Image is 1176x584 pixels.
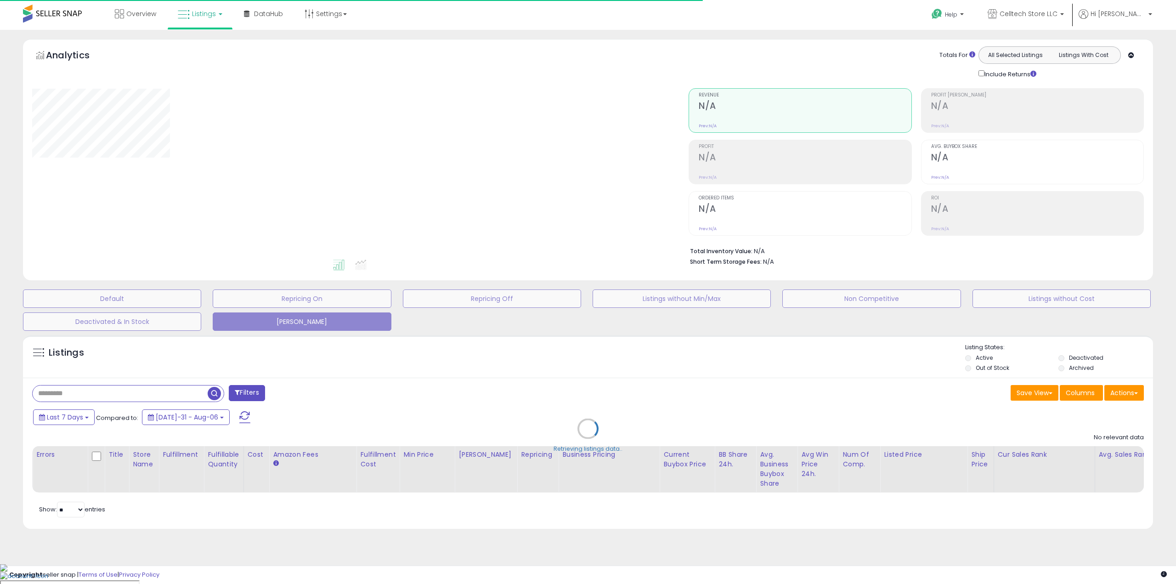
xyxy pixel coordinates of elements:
[213,289,391,308] button: Repricing On
[593,289,771,308] button: Listings without Min/Max
[931,144,1143,149] span: Avg. Buybox Share
[23,289,201,308] button: Default
[1091,9,1146,18] span: Hi [PERSON_NAME]
[554,445,622,453] div: Retrieving listings data..
[782,289,961,308] button: Non Competitive
[1049,49,1118,61] button: Listings With Cost
[931,123,949,129] small: Prev: N/A
[699,175,717,180] small: Prev: N/A
[690,247,752,255] b: Total Inventory Value:
[690,245,1137,256] li: N/A
[699,93,911,98] span: Revenue
[1000,9,1057,18] span: Celltech Store LLC
[213,312,391,331] button: [PERSON_NAME]
[699,204,911,216] h2: N/A
[931,204,1143,216] h2: N/A
[763,257,774,266] span: N/A
[939,51,975,60] div: Totals For
[931,101,1143,113] h2: N/A
[699,144,911,149] span: Profit
[192,9,216,18] span: Listings
[699,152,911,164] h2: N/A
[931,175,949,180] small: Prev: N/A
[931,196,1143,201] span: ROI
[931,8,943,20] i: Get Help
[403,289,581,308] button: Repricing Off
[690,258,762,266] b: Short Term Storage Fees:
[699,123,717,129] small: Prev: N/A
[23,312,201,331] button: Deactivated & In Stock
[699,226,717,232] small: Prev: N/A
[931,93,1143,98] span: Profit [PERSON_NAME]
[945,11,957,18] span: Help
[46,49,107,64] h5: Analytics
[699,196,911,201] span: Ordered Items
[254,9,283,18] span: DataHub
[972,289,1151,308] button: Listings without Cost
[981,49,1050,61] button: All Selected Listings
[931,152,1143,164] h2: N/A
[126,9,156,18] span: Overview
[699,101,911,113] h2: N/A
[972,68,1047,79] div: Include Returns
[924,1,973,30] a: Help
[1079,9,1152,30] a: Hi [PERSON_NAME]
[931,226,949,232] small: Prev: N/A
